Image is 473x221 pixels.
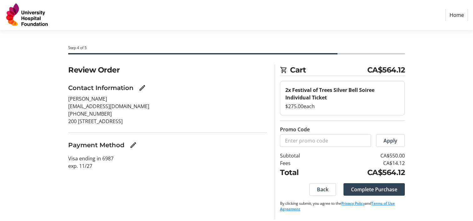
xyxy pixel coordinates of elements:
span: Complete Purchase [351,186,397,193]
td: Subtotal [280,152,323,159]
button: Complete Purchase [343,183,405,196]
td: Fees [280,159,323,167]
span: Back [317,186,328,193]
td: CA$564.12 [323,167,405,178]
label: Promo Code [280,126,310,133]
h3: Contact Information [68,83,134,93]
a: Home [445,9,468,21]
button: Edit Contact Information [136,82,149,94]
span: Apply [384,137,397,144]
h2: Review Order [68,64,267,76]
p: Visa ending in 6987 exp. 11/27 [68,155,267,170]
a: Terms of Use Agreement [280,201,395,212]
button: Edit Payment Method [127,139,140,151]
span: CA$564.12 [367,64,405,76]
td: CA$550.00 [323,152,405,159]
td: CA$14.12 [323,159,405,167]
div: Step 4 of 5 [68,45,405,51]
p: [EMAIL_ADDRESS][DOMAIN_NAME] [68,103,267,110]
input: Enter promo code [280,134,371,147]
img: University Hospital Foundation's Logo [5,3,49,28]
p: [PHONE_NUMBER] [68,110,267,118]
button: Back [309,183,336,196]
p: By clicking submit, you agree to the and [280,201,405,212]
button: Apply [376,134,405,147]
div: $275.00 each [285,103,399,110]
td: Total [280,167,323,178]
h3: Payment Method [68,140,125,150]
strong: 2x Festival of Trees Silver Bell Soiree Individual Ticket [285,87,374,101]
p: [PERSON_NAME] [68,95,267,103]
p: 200 [STREET_ADDRESS] [68,118,267,125]
a: Privacy Policy [341,201,365,206]
span: Cart [290,64,367,76]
